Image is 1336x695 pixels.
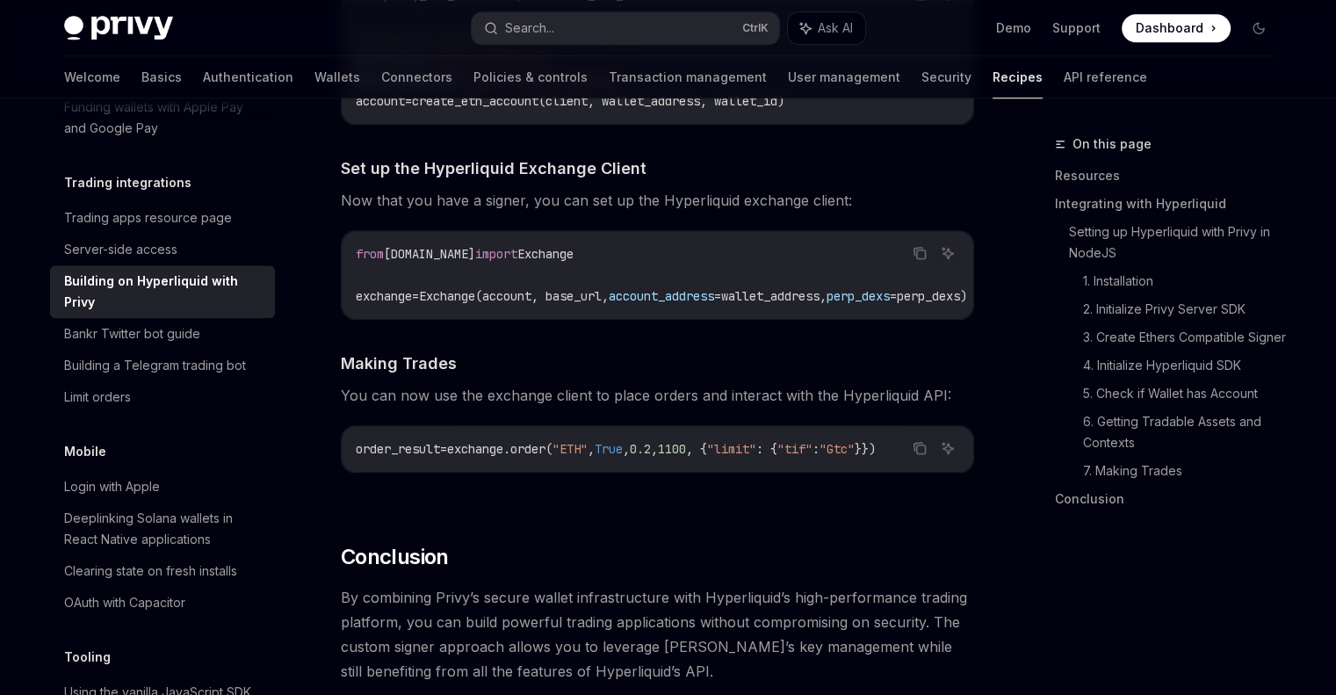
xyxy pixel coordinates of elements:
a: API reference [1064,56,1147,98]
a: Integrating with Hyperliquid [1055,190,1287,218]
span: Conclusion [341,543,449,571]
div: Login with Apple [64,476,160,497]
div: Server-side access [64,239,177,260]
a: 6. Getting Tradable Assets and Contexts [1083,408,1287,457]
span: [DOMAIN_NAME] [384,246,475,262]
span: from [356,246,384,262]
a: Conclusion [1055,485,1287,513]
span: account_address [609,288,714,304]
span: , { [686,441,707,457]
a: 3. Create Ethers Compatible Signer [1083,323,1287,351]
span: import [475,246,517,262]
a: Bankr Twitter bot guide [50,318,275,350]
span: Set up the Hyperliquid Exchange Client [341,156,646,180]
span: "limit" [707,441,756,457]
div: Clearing state on fresh installs [64,561,237,582]
h5: Mobile [64,441,106,462]
span: , [588,441,595,457]
span: wallet_address, [721,288,827,304]
span: = [405,93,412,109]
img: dark logo [64,16,173,40]
span: = [412,288,419,304]
a: Transaction management [609,56,767,98]
div: Search... [505,18,554,39]
a: Basics [141,56,182,98]
div: Limit orders [64,387,131,408]
a: User management [788,56,900,98]
a: Setting up Hyperliquid with Privy in NodeJS [1069,218,1287,267]
a: Recipes [993,56,1043,98]
span: "tif" [777,441,812,457]
span: Exchange [517,246,574,262]
h5: Tooling [64,647,111,668]
span: Ask AI [818,19,853,37]
span: 0.2 [630,441,651,457]
a: Trading apps resource page [50,202,275,234]
button: Ask AI [936,437,959,460]
div: Trading apps resource page [64,207,232,228]
a: Security [921,56,971,98]
a: Login with Apple [50,471,275,503]
div: Deeplinking Solana wallets in React Native applications [64,508,264,550]
a: Building a Telegram trading bot [50,350,275,381]
span: }}) [855,441,876,457]
a: OAuth with Capacitor [50,587,275,619]
span: Now that you have a signer, you can set up the Hyperliquid exchange client: [341,188,974,213]
span: 1100 [658,441,686,457]
div: Bankr Twitter bot guide [64,323,200,344]
button: Ask AI [788,12,865,44]
span: , [651,441,658,457]
a: Clearing state on fresh installs [50,555,275,587]
span: perp_dexs [827,288,890,304]
a: Authentication [203,56,293,98]
span: True [595,441,623,457]
a: Welcome [64,56,120,98]
button: Copy the contents from the code block [908,242,931,264]
span: perp_dexs) [897,288,967,304]
span: : { [756,441,777,457]
span: By combining Privy’s secure wallet infrastructure with Hyperliquid’s high-performance trading pla... [341,585,974,684]
span: Exchange(account, base_url, [419,288,609,304]
span: = [440,441,447,457]
a: Building on Hyperliquid with Privy [50,265,275,318]
div: OAuth with Capacitor [64,592,185,613]
span: Ctrl K [742,21,769,35]
a: Deeplinking Solana wallets in React Native applications [50,503,275,555]
span: = [714,288,721,304]
button: Toggle dark mode [1245,14,1273,42]
a: Support [1052,19,1101,37]
button: Ask AI [936,242,959,264]
span: "Gtc" [820,441,855,457]
a: 5. Check if Wallet has Account [1083,380,1287,408]
a: Resources [1055,162,1287,190]
span: exchange.order( [447,441,552,457]
span: create_eth_account(client, wallet_address, wallet_id) [412,93,784,109]
span: You can now use the exchange client to place orders and interact with the Hyperliquid API: [341,383,974,408]
a: 4. Initialize Hyperliquid SDK [1083,351,1287,380]
h5: Trading integrations [64,172,191,193]
div: Building a Telegram trading bot [64,355,246,376]
a: 7. Making Trades [1083,457,1287,485]
span: Dashboard [1136,19,1203,37]
a: 2. Initialize Privy Server SDK [1083,295,1287,323]
span: order_result [356,441,440,457]
a: Policies & controls [473,56,588,98]
span: Making Trades [341,351,457,375]
a: Connectors [381,56,452,98]
span: account [356,93,405,109]
a: Dashboard [1122,14,1231,42]
a: Server-side access [50,234,275,265]
span: "ETH" [552,441,588,457]
button: Search...CtrlK [472,12,779,44]
button: Copy the contents from the code block [908,437,931,460]
span: : [812,441,820,457]
span: On this page [1072,134,1152,155]
a: Wallets [314,56,360,98]
a: Limit orders [50,381,275,413]
span: , [623,441,630,457]
a: 1. Installation [1083,267,1287,295]
div: Building on Hyperliquid with Privy [64,271,264,313]
a: Demo [996,19,1031,37]
span: = [890,288,897,304]
span: exchange [356,288,412,304]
